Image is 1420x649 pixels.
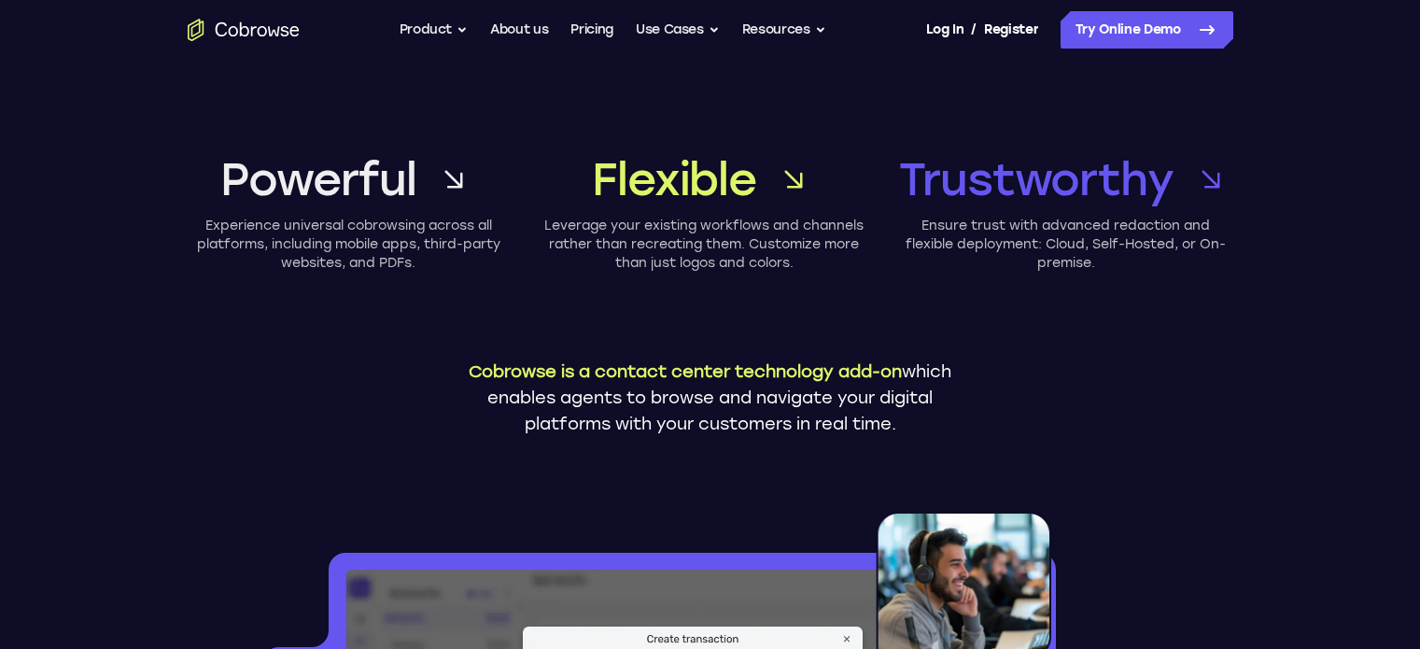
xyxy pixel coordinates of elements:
[971,19,977,41] span: /
[188,19,300,41] a: Go to the home page
[543,149,865,209] a: Flexible
[926,11,963,49] a: Log In
[490,11,548,49] a: About us
[570,11,613,49] a: Pricing
[899,217,1233,273] p: Ensure trust with advanced redaction and flexible deployment: Cloud, Self-Hosted, or On-premise.
[543,217,865,273] p: Leverage your existing workflows and channels rather than recreating them. Customize more than ju...
[188,217,510,273] p: Experience universal cobrowsing across all platforms, including mobile apps, third-party websites...
[469,361,902,382] span: Cobrowse is a contact center technology add-on
[454,359,967,437] p: which enables agents to browse and navigate your digital platforms with your customers in real time.
[592,149,755,209] span: Flexible
[984,11,1038,49] a: Register
[220,149,415,209] span: Powerful
[188,149,510,209] a: Powerful
[400,11,469,49] button: Product
[742,11,826,49] button: Resources
[636,11,720,49] button: Use Cases
[899,149,1233,209] a: Trustworthy
[899,149,1174,209] span: Trustworthy
[1061,11,1233,49] a: Try Online Demo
